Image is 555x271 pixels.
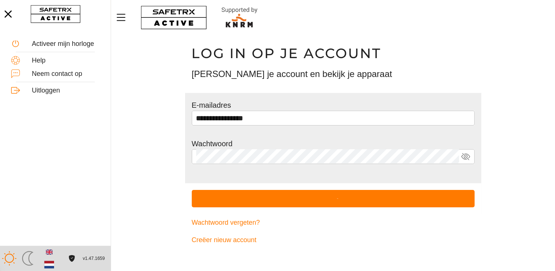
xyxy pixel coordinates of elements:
a: Licentieovereenkomst [67,255,77,261]
div: Uitloggen [32,87,100,95]
h3: [PERSON_NAME] je account en bekijk je apparaat [192,68,475,80]
button: v1.47.1659 [78,252,109,265]
button: Nederlands [43,258,56,271]
div: Neem contact op [32,70,100,78]
img: nl.svg [44,260,54,270]
img: ModeLight.svg [2,251,17,266]
h1: Log in op je account [192,45,475,62]
img: en.svg [46,249,53,255]
a: Wachtwoord vergeten? [192,214,475,231]
span: Creëer nieuw account [192,234,257,246]
a: Creëer nieuw account [192,231,475,249]
div: Activeer mijn horloge [32,40,100,48]
span: v1.47.1659 [83,255,105,262]
button: Menu [115,10,133,25]
span: Wachtwoord vergeten? [192,217,260,228]
button: Engels [43,246,56,258]
div: Help [32,57,100,65]
label: Wachtwoord [192,140,233,148]
label: E-mailadres [192,101,231,109]
img: ModeDark.svg [20,251,35,266]
img: ContactUs.svg [11,69,20,78]
img: Help.svg [11,56,20,65]
img: RescueLogo.svg [213,6,266,30]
